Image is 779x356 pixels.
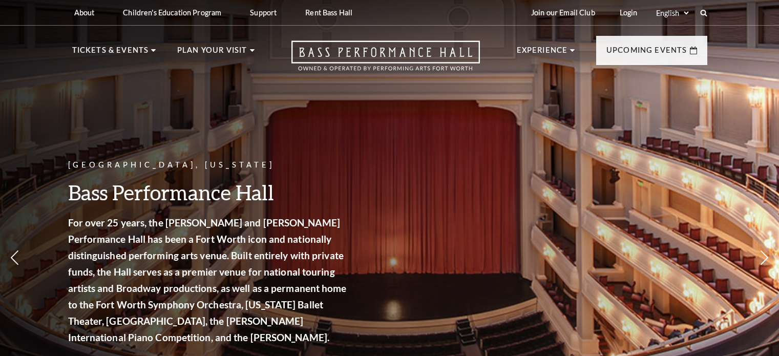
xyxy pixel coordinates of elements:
[517,44,568,62] p: Experience
[123,8,221,17] p: Children's Education Program
[68,179,350,205] h3: Bass Performance Hall
[68,159,350,172] p: [GEOGRAPHIC_DATA], [US_STATE]
[305,8,352,17] p: Rent Bass Hall
[72,44,149,62] p: Tickets & Events
[74,8,95,17] p: About
[606,44,687,62] p: Upcoming Events
[177,44,247,62] p: Plan Your Visit
[250,8,277,17] p: Support
[68,217,347,343] strong: For over 25 years, the [PERSON_NAME] and [PERSON_NAME] Performance Hall has been a Fort Worth ico...
[654,8,690,18] select: Select:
